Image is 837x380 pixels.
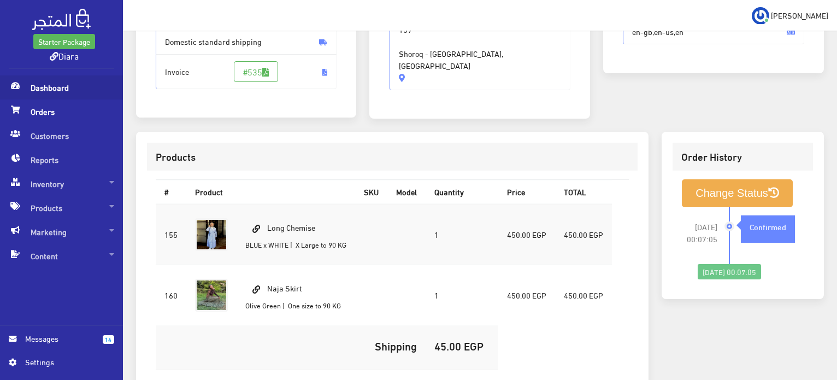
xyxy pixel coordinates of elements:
td: 450.00 EGP [498,265,555,326]
span: Dashboard [9,75,114,100]
a: Starter Package [33,34,95,49]
button: Change Status [682,179,793,207]
span: en-gb,en-us,en [623,19,804,45]
small: | One size to 90 KG [282,299,341,312]
span: Customers [9,124,114,148]
div: [DATE] 00:07:05 [698,264,761,279]
small: Olive Green [245,299,281,312]
td: 155 [156,204,186,265]
h5: Shipping [164,340,417,352]
span: [DATE] 00:07:05 [681,221,717,245]
td: 450.00 EGP [555,204,612,265]
td: 450.00 EGP [555,265,612,326]
a: #535 [234,61,278,82]
td: Long Chemise [237,204,355,265]
th: TOTAL [555,180,612,204]
th: SKU [355,180,387,204]
span: Orders [9,100,114,124]
td: 160 [156,265,186,326]
a: 14 Messages [9,332,114,356]
h5: 45.00 EGP [434,340,490,352]
small: | X Large to 90 KG [290,238,346,251]
th: Quantity [426,180,498,204]
th: Model [387,180,426,204]
span: Reports [9,148,114,172]
h3: Order History [681,151,804,162]
img: . [32,9,91,30]
span: 159 Shoroq - [GEOGRAPHIC_DATA], [GEOGRAPHIC_DATA] [399,12,562,72]
a: Settings [9,356,114,373]
img: ... [752,7,769,25]
a: ... [PERSON_NAME] [752,7,828,24]
th: Product [186,180,355,204]
td: 1 [426,204,498,265]
span: Content [9,244,114,268]
span: Settings [25,356,105,368]
h3: Products [156,151,629,162]
td: 450.00 EGP [498,204,555,265]
span: Products [9,196,114,220]
span: Invoice [156,54,337,89]
td: 1 [426,265,498,326]
td: Naja Skirt [237,265,355,326]
span: Domestic standard shipping [156,28,337,55]
span: [PERSON_NAME] [771,8,828,22]
span: Marketing [9,220,114,244]
a: Diara [50,48,79,63]
span: Inventory [9,172,114,196]
strong: Confirmed [750,220,786,232]
small: BLUE x WHITE [245,238,288,251]
th: Price [498,180,555,204]
th: # [156,180,186,204]
span: Messages [25,332,94,344]
span: 14 [103,335,114,344]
